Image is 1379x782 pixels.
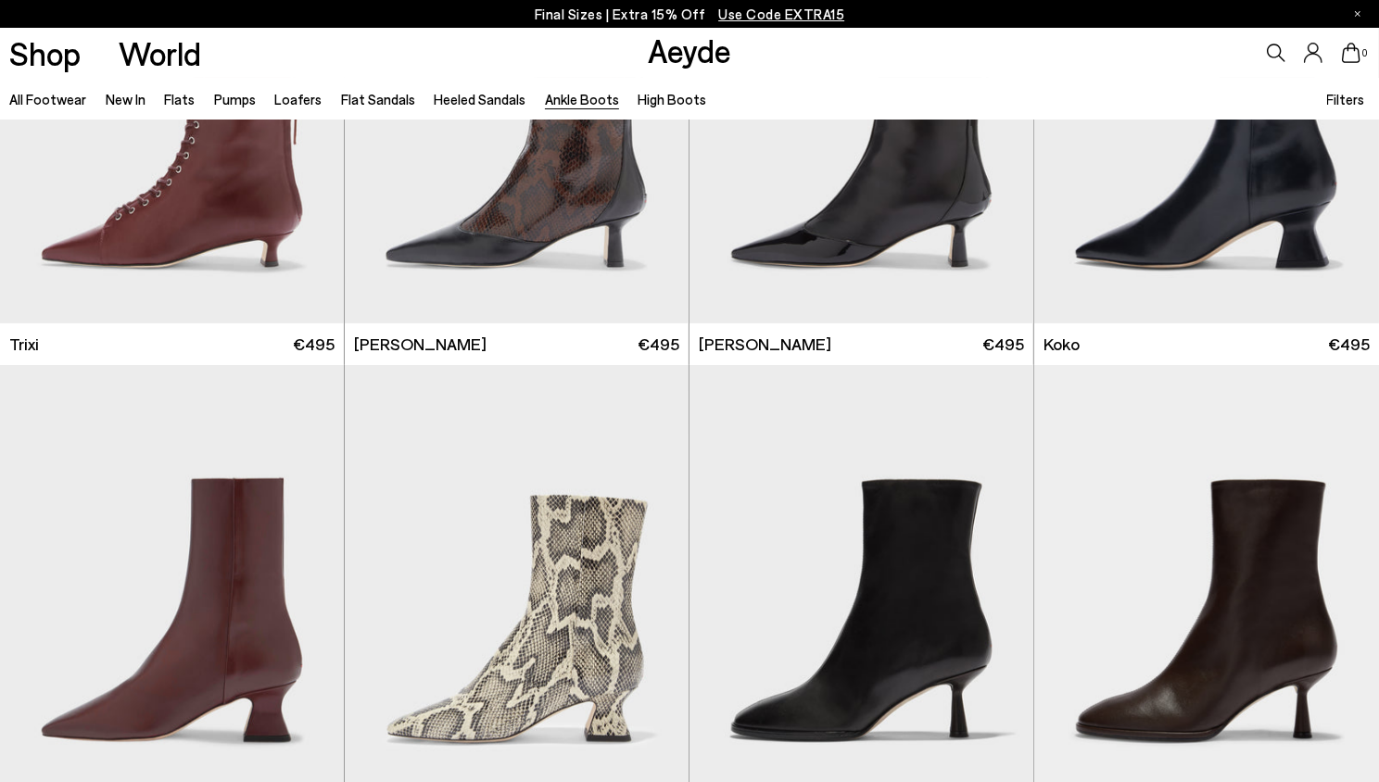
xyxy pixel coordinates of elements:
[1328,333,1370,356] span: €495
[982,333,1024,356] span: €495
[164,91,195,107] a: Flats
[9,37,81,69] a: Shop
[293,333,335,356] span: €495
[648,31,731,69] a: Aeyde
[1360,48,1370,58] span: 0
[354,333,487,356] span: [PERSON_NAME]
[1327,91,1365,107] span: Filters
[689,323,1033,365] a: [PERSON_NAME] €495
[718,6,844,22] span: Navigate to /collections/ss25-final-sizes
[119,37,201,69] a: World
[9,333,39,356] span: Trixi
[1044,333,1080,356] span: Koko
[341,91,415,107] a: Flat Sandals
[639,91,707,107] a: High Boots
[1342,43,1360,63] a: 0
[9,91,86,107] a: All Footwear
[699,333,831,356] span: [PERSON_NAME]
[345,323,689,365] a: [PERSON_NAME] €495
[638,333,679,356] span: €495
[106,91,145,107] a: New In
[274,91,322,107] a: Loafers
[1034,323,1379,365] a: Koko €495
[214,91,256,107] a: Pumps
[434,91,525,107] a: Heeled Sandals
[535,3,845,26] p: Final Sizes | Extra 15% Off
[545,91,619,107] a: Ankle Boots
